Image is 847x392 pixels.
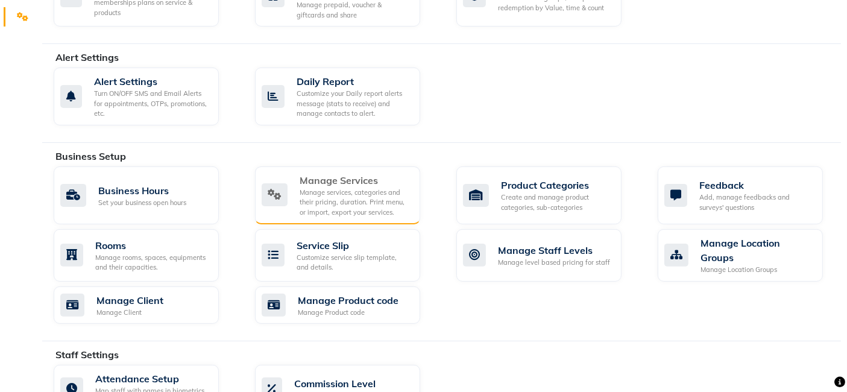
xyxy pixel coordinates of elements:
a: Manage Location GroupsManage Location Groups [658,229,841,282]
a: Manage Product codeManage Product code [255,286,438,324]
div: Manage Client [96,293,163,308]
a: Product CategoriesCreate and manage product categories, sub-categories [456,166,640,225]
div: Manage rooms, spaces, equipments and their capacities. [95,253,209,273]
div: Create and manage product categories, sub-categories [501,192,612,212]
div: Manage services, categories and their pricing, duration. Print menu, or import, export your servi... [300,188,411,218]
div: Manage Location Groups [701,236,813,265]
a: Daily ReportCustomize your Daily report alerts message (stats to receive) and manage contacts to ... [255,68,438,125]
div: Commission Level [294,376,384,391]
a: RoomsManage rooms, spaces, equipments and their capacities. [54,229,237,282]
div: Alert Settings [94,74,209,89]
div: Business Hours [98,183,186,198]
a: Business HoursSet your business open hours [54,166,237,225]
a: Manage Staff LevelsManage level based pricing for staff [456,229,640,282]
div: Add, manage feedbacks and surveys' questions [699,192,813,212]
a: Manage ClientManage Client [54,286,237,324]
div: Service Slip [297,238,411,253]
a: Manage ServicesManage services, categories and their pricing, duration. Print menu, or import, ex... [255,166,438,225]
div: Feedback [699,178,813,192]
div: Manage level based pricing for staff [498,258,610,268]
div: Turn ON/OFF SMS and Email Alerts for appointments, OTPs, promotions, etc. [94,89,209,119]
div: Manage Services [300,173,411,188]
a: Service SlipCustomize service slip template, and details. [255,229,438,282]
div: Manage Product code [298,293,398,308]
div: Daily Report [297,74,411,89]
a: Alert SettingsTurn ON/OFF SMS and Email Alerts for appointments, OTPs, promotions, etc. [54,68,237,125]
div: Attendance Setup [95,371,209,386]
a: FeedbackAdd, manage feedbacks and surveys' questions [658,166,841,225]
div: Rooms [95,238,209,253]
div: Customize your Daily report alerts message (stats to receive) and manage contacts to alert. [297,89,411,119]
div: Product Categories [501,178,612,192]
div: Manage Product code [298,308,398,318]
div: Customize service slip template, and details. [297,253,411,273]
div: Manage Client [96,308,163,318]
div: Manage Staff Levels [498,243,610,258]
div: Manage Location Groups [701,265,813,275]
div: Set your business open hours [98,198,186,208]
